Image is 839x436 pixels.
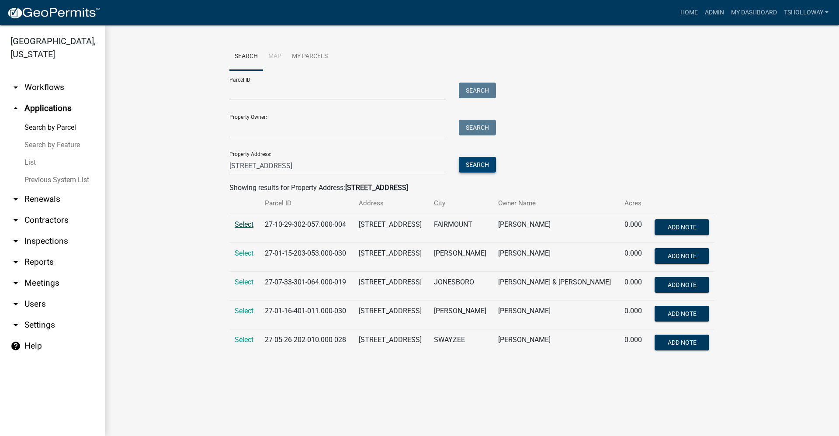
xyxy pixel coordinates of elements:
[667,253,696,260] span: Add Note
[10,194,21,204] i: arrow_drop_down
[619,272,648,301] td: 0.000
[235,249,253,257] a: Select
[493,329,619,358] td: [PERSON_NAME]
[354,193,429,214] th: Address
[701,4,728,21] a: Admin
[667,224,696,231] span: Add Note
[493,243,619,272] td: [PERSON_NAME]
[493,272,619,301] td: [PERSON_NAME] & [PERSON_NAME]
[619,243,648,272] td: 0.000
[229,43,263,71] a: Search
[619,214,648,243] td: 0.000
[260,193,354,214] th: Parcel ID
[667,339,696,346] span: Add Note
[345,183,408,192] strong: [STREET_ADDRESS]
[10,341,21,351] i: help
[354,329,429,358] td: [STREET_ADDRESS]
[235,278,253,286] a: Select
[10,278,21,288] i: arrow_drop_down
[429,272,493,301] td: JONESBORO
[655,306,709,322] button: Add Note
[493,214,619,243] td: [PERSON_NAME]
[677,4,701,21] a: Home
[260,214,354,243] td: 27-10-29-302-057.000-004
[10,82,21,93] i: arrow_drop_down
[10,215,21,225] i: arrow_drop_down
[229,183,714,193] div: Showing results for Property Address:
[619,329,648,358] td: 0.000
[655,219,709,235] button: Add Note
[667,310,696,317] span: Add Note
[655,277,709,293] button: Add Note
[655,248,709,264] button: Add Note
[728,4,780,21] a: My Dashboard
[459,83,496,98] button: Search
[10,236,21,246] i: arrow_drop_down
[235,220,253,228] a: Select
[10,103,21,114] i: arrow_drop_up
[780,4,832,21] a: tsholloway
[260,272,354,301] td: 27-07-33-301-064.000-019
[354,214,429,243] td: [STREET_ADDRESS]
[667,281,696,288] span: Add Note
[354,272,429,301] td: [STREET_ADDRESS]
[235,336,253,344] a: Select
[235,307,253,315] a: Select
[260,329,354,358] td: 27-05-26-202-010.000-028
[287,43,333,71] a: My Parcels
[260,243,354,272] td: 27-01-15-203-053.000-030
[10,257,21,267] i: arrow_drop_down
[10,299,21,309] i: arrow_drop_down
[260,301,354,329] td: 27-01-16-401-011.000-030
[354,301,429,329] td: [STREET_ADDRESS]
[493,301,619,329] td: [PERSON_NAME]
[429,214,493,243] td: FAIRMOUNT
[10,320,21,330] i: arrow_drop_down
[459,157,496,173] button: Search
[655,335,709,350] button: Add Note
[619,301,648,329] td: 0.000
[354,243,429,272] td: [STREET_ADDRESS]
[459,120,496,135] button: Search
[429,243,493,272] td: [PERSON_NAME]
[429,329,493,358] td: SWAYZEE
[429,193,493,214] th: City
[493,193,619,214] th: Owner Name
[429,301,493,329] td: [PERSON_NAME]
[619,193,648,214] th: Acres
